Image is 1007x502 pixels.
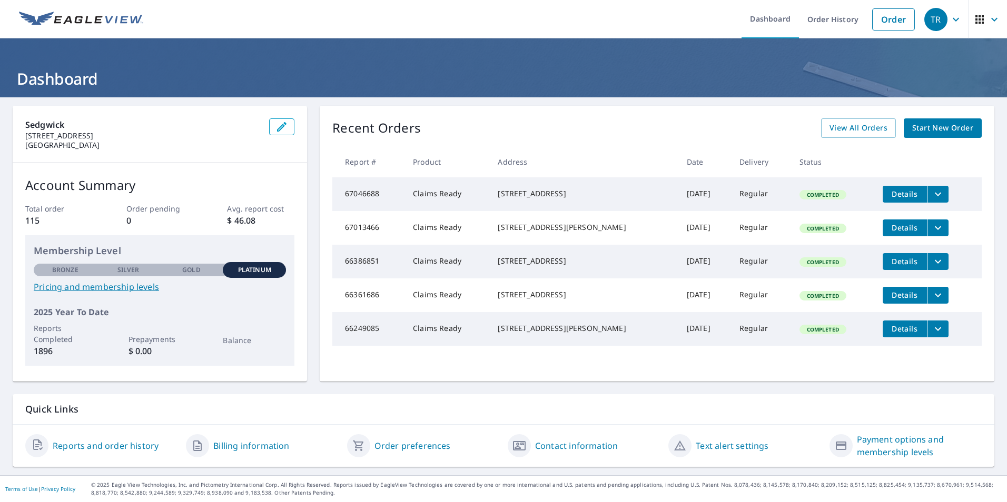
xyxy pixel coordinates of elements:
a: Order preferences [374,439,451,452]
p: Order pending [126,203,194,214]
a: Reports and order history [53,439,159,452]
button: filesDropdownBtn-67013466 [927,219,949,236]
td: 66361686 [332,278,404,312]
a: Billing information [213,439,289,452]
td: [DATE] [678,245,731,278]
th: Report # [332,146,404,177]
button: filesDropdownBtn-66386851 [927,253,949,270]
td: Regular [731,278,791,312]
p: 2025 Year To Date [34,306,286,318]
p: $ 46.08 [227,214,294,227]
p: Gold [182,265,200,275]
p: 1896 [34,345,97,357]
p: Quick Links [25,403,982,416]
td: Regular [731,177,791,211]
a: Pricing and membership levels [34,280,286,293]
td: [DATE] [678,211,731,245]
div: [STREET_ADDRESS][PERSON_NAME] [498,323,670,334]
a: Terms of Use [5,485,38,493]
td: 66249085 [332,312,404,346]
td: [DATE] [678,177,731,211]
td: Regular [731,211,791,245]
th: Delivery [731,146,791,177]
div: [STREET_ADDRESS] [498,256,670,266]
p: Membership Level [34,244,286,258]
td: [DATE] [678,312,731,346]
td: Regular [731,245,791,278]
span: Details [889,189,921,199]
p: Sedgwick [25,118,261,131]
span: Completed [801,292,845,299]
button: detailsBtn-67046688 [883,186,927,203]
td: 66386851 [332,245,404,278]
span: Start New Order [912,122,973,135]
button: filesDropdownBtn-66249085 [927,320,949,337]
button: filesDropdownBtn-67046688 [927,186,949,203]
button: detailsBtn-66249085 [883,320,927,337]
p: © 2025 Eagle View Technologies, Inc. and Pictometry International Corp. All Rights Reserved. Repo... [91,481,1002,497]
p: [GEOGRAPHIC_DATA] [25,140,261,150]
button: detailsBtn-66386851 [883,253,927,270]
span: Details [889,223,921,233]
a: Payment options and membership levels [857,433,982,458]
span: View All Orders [830,122,887,135]
td: Claims Ready [404,278,489,312]
p: Platinum [238,265,271,275]
th: Date [678,146,731,177]
img: EV Logo [19,12,143,27]
td: 67013466 [332,211,404,245]
a: Contact information [535,439,618,452]
p: Balance [223,335,286,346]
button: filesDropdownBtn-66361686 [927,287,949,304]
td: Claims Ready [404,177,489,211]
td: [DATE] [678,278,731,312]
p: Recent Orders [332,118,421,138]
div: TR [924,8,947,31]
td: 67046688 [332,177,404,211]
p: [STREET_ADDRESS] [25,131,261,140]
p: Prepayments [129,334,192,345]
p: Account Summary [25,176,294,195]
a: View All Orders [821,118,896,138]
span: Completed [801,225,845,232]
a: Text alert settings [696,439,768,452]
span: Details [889,324,921,334]
p: 0 [126,214,194,227]
td: Claims Ready [404,211,489,245]
div: [STREET_ADDRESS] [498,188,670,199]
button: detailsBtn-67013466 [883,219,927,236]
th: Address [489,146,678,177]
a: Start New Order [904,118,982,138]
td: Claims Ready [404,245,489,278]
p: 115 [25,214,93,227]
p: $ 0.00 [129,345,192,357]
a: Privacy Policy [41,485,75,493]
p: Bronze [52,265,78,275]
h1: Dashboard [13,68,994,89]
td: Regular [731,312,791,346]
div: [STREET_ADDRESS][PERSON_NAME] [498,222,670,233]
p: Avg. report cost [227,203,294,214]
a: Order [872,8,915,31]
div: [STREET_ADDRESS] [498,289,670,300]
p: Total order [25,203,93,214]
span: Completed [801,191,845,198]
span: Completed [801,326,845,333]
td: Claims Ready [404,312,489,346]
p: | [5,486,75,492]
span: Details [889,256,921,266]
th: Status [791,146,874,177]
p: Reports Completed [34,323,97,345]
span: Details [889,290,921,300]
span: Completed [801,258,845,266]
th: Product [404,146,489,177]
p: Silver [117,265,140,275]
button: detailsBtn-66361686 [883,287,927,304]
